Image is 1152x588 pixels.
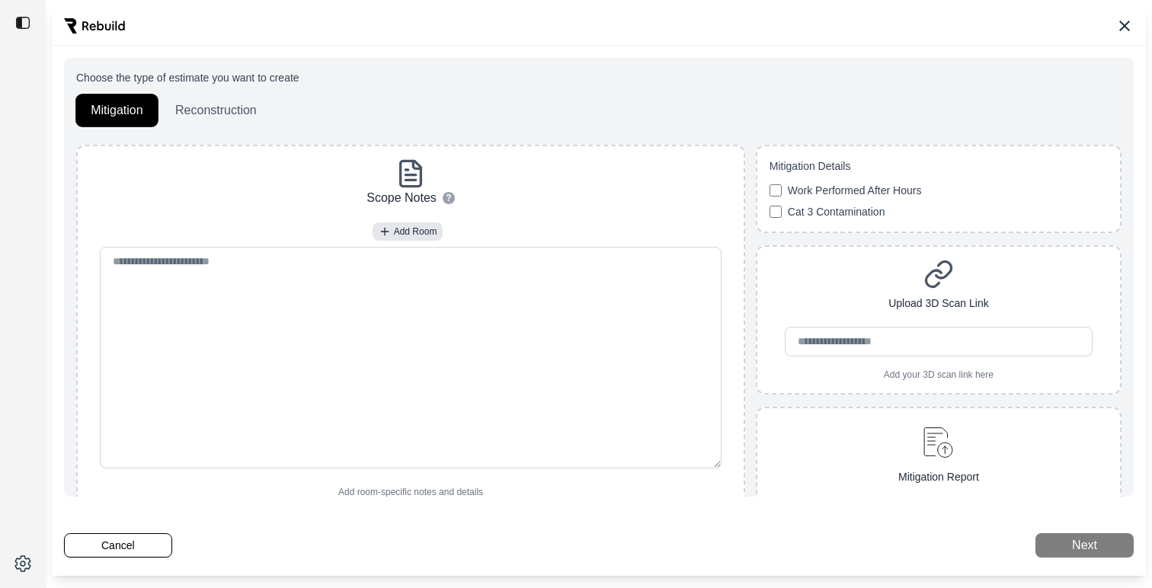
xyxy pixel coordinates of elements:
img: Rebuild [64,18,125,34]
p: Upload 3D Scan Link [888,296,989,312]
button: Mitigation [76,94,158,126]
img: toggle sidebar [15,15,30,30]
span: Work Performed After Hours [788,183,922,198]
span: ? [446,192,451,204]
button: Reconstruction [161,94,271,126]
p: Mitigation Report [898,469,979,485]
span: Add Room [394,225,437,238]
img: upload-document.svg [917,420,960,463]
button: Add Room [373,222,443,241]
p: Add your 3D scan link here [884,369,994,381]
span: Cat 3 Contamination [788,204,885,219]
button: Cancel [64,533,172,558]
input: Cat 3 Contamination [770,206,782,218]
p: Add room-specific notes and details [338,486,483,498]
p: Choose the type of estimate you want to create [76,70,1122,85]
input: Work Performed After Hours [770,184,782,197]
p: Scope Notes [366,189,437,207]
p: Mitigation Details [770,158,1108,174]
